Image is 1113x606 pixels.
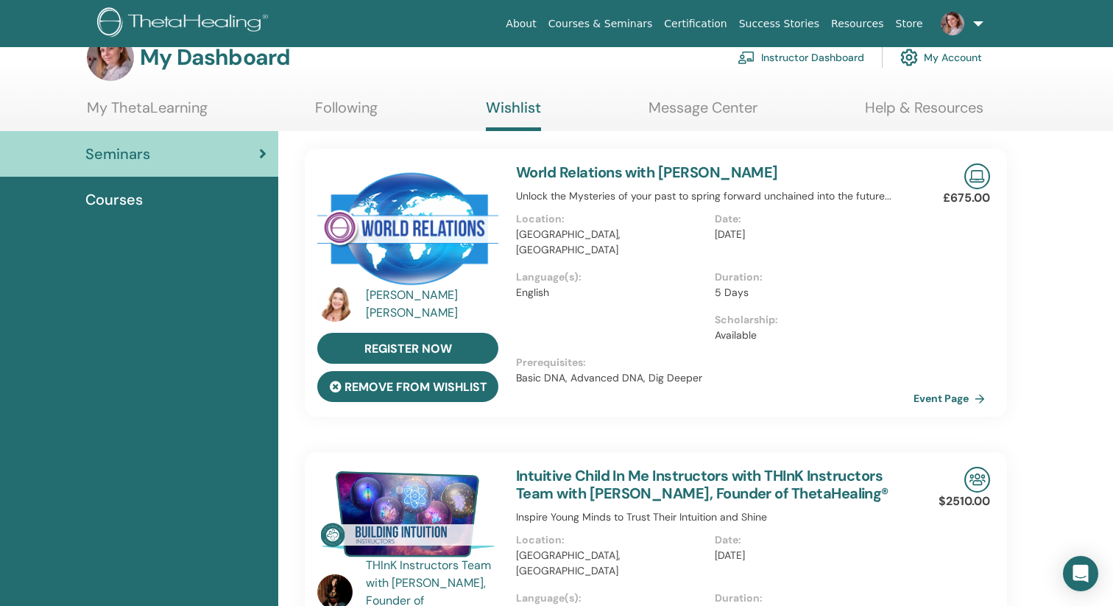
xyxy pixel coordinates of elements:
[317,286,353,322] img: default.jpg
[516,285,706,300] p: English
[715,591,905,606] p: Duration :
[964,163,990,189] img: Live Online Seminar
[516,548,706,579] p: [GEOGRAPHIC_DATA], [GEOGRAPHIC_DATA]
[939,493,990,510] p: $2510.00
[140,44,290,71] h3: My Dashboard
[733,10,825,38] a: Success Stories
[516,591,706,606] p: Language(s) :
[715,269,905,285] p: Duration :
[825,10,890,38] a: Resources
[715,227,905,242] p: [DATE]
[516,532,706,548] p: Location :
[941,12,964,35] img: default.jpg
[715,548,905,563] p: [DATE]
[715,532,905,548] p: Date :
[97,7,273,40] img: logo.png
[364,341,452,356] span: register now
[366,286,502,322] a: [PERSON_NAME] [PERSON_NAME]
[516,269,706,285] p: Language(s) :
[865,99,983,127] a: Help & Resources
[900,45,918,70] img: cog.svg
[715,285,905,300] p: 5 Days
[486,99,541,131] a: Wishlist
[516,211,706,227] p: Location :
[649,99,757,127] a: Message Center
[516,227,706,258] p: [GEOGRAPHIC_DATA], [GEOGRAPHIC_DATA]
[943,189,990,207] p: £675.00
[914,387,991,409] a: Event Page
[317,163,498,291] img: World Relations
[900,41,982,74] a: My Account
[317,467,498,561] img: Intuitive Child In Me Instructors
[87,99,208,127] a: My ThetaLearning
[964,467,990,493] img: In-Person Seminar
[1063,556,1098,591] div: Open Intercom Messenger
[516,189,914,204] p: Unlock the Mysteries of your past to spring forward unchained into the future...
[715,312,905,328] p: Scholarship :
[516,466,888,503] a: Intuitive Child In Me Instructors with THInK Instructors Team with [PERSON_NAME], Founder of Thet...
[87,34,134,81] img: default.jpg
[715,211,905,227] p: Date :
[500,10,542,38] a: About
[516,163,778,182] a: World Relations with [PERSON_NAME]
[315,99,378,127] a: Following
[738,51,755,64] img: chalkboard-teacher.svg
[317,333,498,364] a: register now
[658,10,732,38] a: Certification
[85,143,150,165] span: Seminars
[715,328,905,343] p: Available
[85,189,143,211] span: Courses
[516,370,914,386] p: Basic DNA, Advanced DNA, Dig Deeper
[516,510,914,525] p: Inspire Young Minds to Trust Their Intuition and Shine
[543,10,659,38] a: Courses & Seminars
[738,41,864,74] a: Instructor Dashboard
[317,371,498,402] button: remove from wishlist
[516,355,914,370] p: Prerequisites :
[890,10,929,38] a: Store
